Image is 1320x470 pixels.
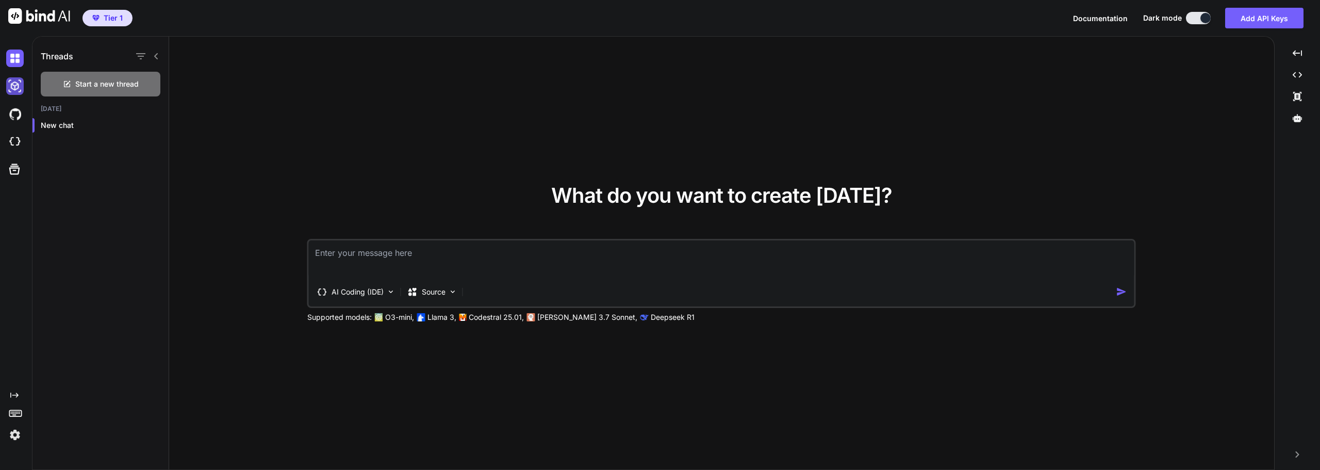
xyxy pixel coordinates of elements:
img: Bind AI [8,8,70,24]
button: Documentation [1073,13,1128,24]
span: Documentation [1073,14,1128,23]
img: settings [6,426,24,444]
img: Mistral-AI [459,314,467,321]
p: New chat [41,120,169,131]
span: Tier 1 [104,13,123,23]
img: darkAi-studio [6,77,24,95]
img: claude [640,313,649,321]
p: [PERSON_NAME] 3.7 Sonnet, [537,312,637,322]
img: GPT-4 [375,313,383,321]
img: Pick Tools [387,287,395,296]
p: Source [422,287,445,297]
span: What do you want to create [DATE]? [551,183,892,208]
img: githubDark [6,105,24,123]
img: cloudideIcon [6,133,24,151]
span: Start a new thread [75,79,139,89]
p: Llama 3, [427,312,456,322]
img: Llama2 [417,313,425,321]
button: Add API Keys [1225,8,1303,28]
p: Supported models: [307,312,372,322]
p: Codestral 25.01, [469,312,524,322]
img: premium [92,15,100,21]
img: Pick Models [449,287,457,296]
h1: Threads [41,50,73,62]
img: claude [527,313,535,321]
img: darkChat [6,50,24,67]
button: premiumTier 1 [82,10,133,26]
p: O3-mini, [385,312,414,322]
img: icon [1116,286,1127,297]
p: Deepseek R1 [651,312,695,322]
span: Dark mode [1143,13,1182,23]
p: AI Coding (IDE) [332,287,384,297]
h2: [DATE] [32,105,169,113]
